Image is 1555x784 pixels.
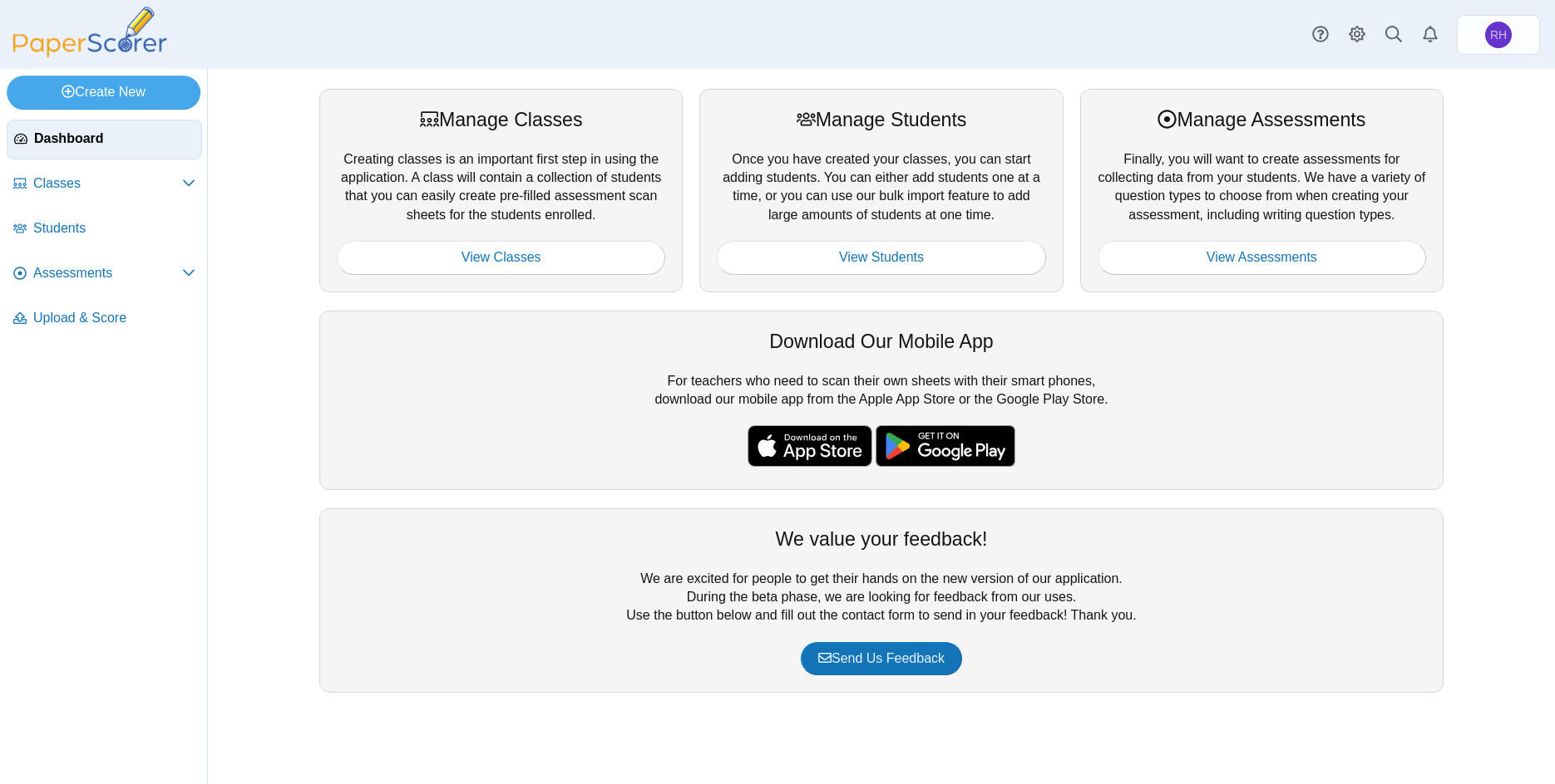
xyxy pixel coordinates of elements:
[1485,22,1512,48] span: Rich Holland
[7,209,202,249] a: Students
[717,241,1045,274] a: View Students
[34,130,195,148] span: Dashboard
[7,299,202,339] a: Upload & Score
[1490,29,1507,41] span: Rich Holland
[1457,15,1540,55] a: Rich Holland
[1080,89,1444,292] div: Finally, you will want to create assessments for collecting data from your students. We have a va...
[7,120,202,159] a: Dashboard
[717,106,1045,133] div: Manage Students
[319,311,1444,490] div: For teachers who need to scan their own sheets with their smart phones, download our mobile app f...
[748,425,872,467] img: apple-store-badge.svg
[699,89,1063,292] div: Once you have created your classes, you can start adding students. You can either add students on...
[337,106,665,133] div: Manage Classes
[1098,241,1426,274] a: View Assessments
[319,508,1444,693] div: We are excited for people to get their hands on the new version of our application. During the be...
[876,425,1015,467] img: google-play-badge.png
[1098,106,1426,133] div: Manage Assessments
[337,241,665,274] a: View Classes
[337,526,1426,552] div: We value your feedback!
[7,7,173,57] img: PaperScorer
[7,254,202,294] a: Assessments
[319,89,683,292] div: Creating classes is an important first step in using the application. A class will contain a coll...
[1412,17,1449,53] a: Alerts
[33,174,182,193] span: Classes
[818,651,945,665] span: Send Us Feedback
[33,219,195,238] span: Students
[801,642,962,675] a: Send Us Feedback
[33,264,182,282] span: Assessments
[33,309,195,327] span: Upload & Score
[7,46,173,60] a: PaperScorer
[7,164,202,204] a: Classes
[7,76,200,109] a: Create New
[337,328,1426,355] div: Download Our Mobile App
